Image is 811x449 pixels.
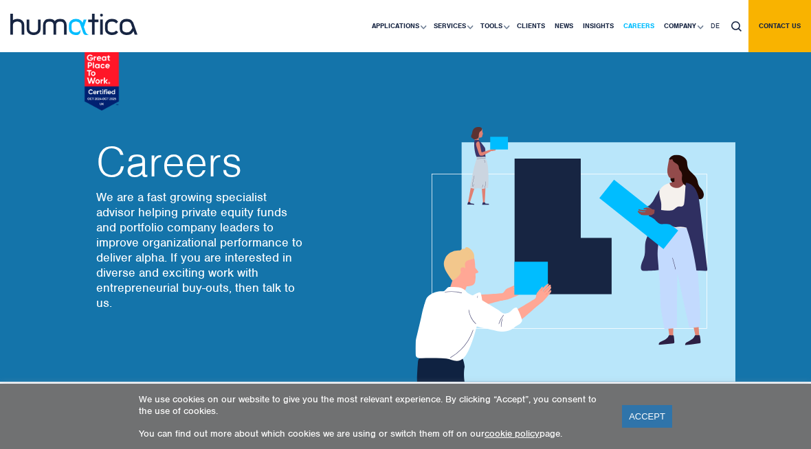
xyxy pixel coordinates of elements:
[405,127,735,382] img: about_banner1
[96,141,302,183] h2: Careers
[711,21,720,30] span: DE
[485,428,540,439] a: cookie policy
[96,189,302,310] p: We are a fast growing specialist advisor helping private equity funds and portfolio company leade...
[731,21,742,32] img: search_icon
[139,393,605,417] p: We use cookies on our website to give you the most relevant experience. By clicking “Accept”, you...
[622,405,672,428] a: ACCEPT
[10,14,137,35] img: logo
[139,428,605,439] p: You can find out more about which cookies we are using or switch them off on our page.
